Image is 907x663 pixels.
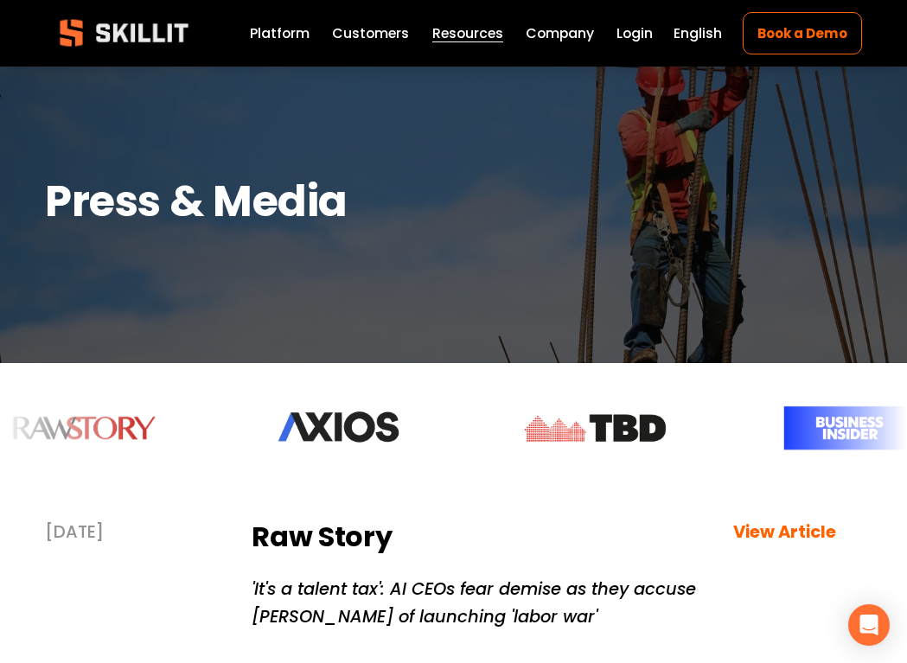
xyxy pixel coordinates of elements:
[252,577,701,628] em: 'It's a talent tax': AI CEOs fear demise as they accuse [PERSON_NAME] of launching 'labor war'
[743,12,861,54] a: Book a Demo
[526,22,594,45] a: Company
[45,171,348,231] strong: Press & Media
[674,23,722,44] span: English
[432,23,503,44] span: Resources
[432,22,503,45] a: folder dropdown
[332,22,409,45] a: Customers
[45,7,202,59] img: Skillit
[616,22,653,45] a: Login
[45,520,104,544] span: [DATE]
[848,604,890,646] div: Open Intercom Messenger
[674,22,722,45] div: language picker
[252,517,392,556] strong: Raw Story
[250,22,310,45] a: Platform
[733,520,836,544] a: View Article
